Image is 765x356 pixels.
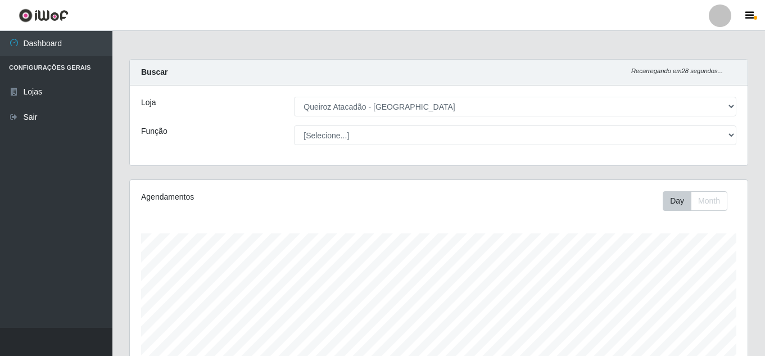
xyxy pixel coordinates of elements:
[663,191,736,211] div: Toolbar with button groups
[663,191,691,211] button: Day
[141,125,168,137] label: Função
[141,97,156,109] label: Loja
[19,8,69,22] img: CoreUI Logo
[631,67,723,74] i: Recarregando em 28 segundos...
[691,191,727,211] button: Month
[663,191,727,211] div: First group
[141,191,379,203] div: Agendamentos
[141,67,168,76] strong: Buscar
